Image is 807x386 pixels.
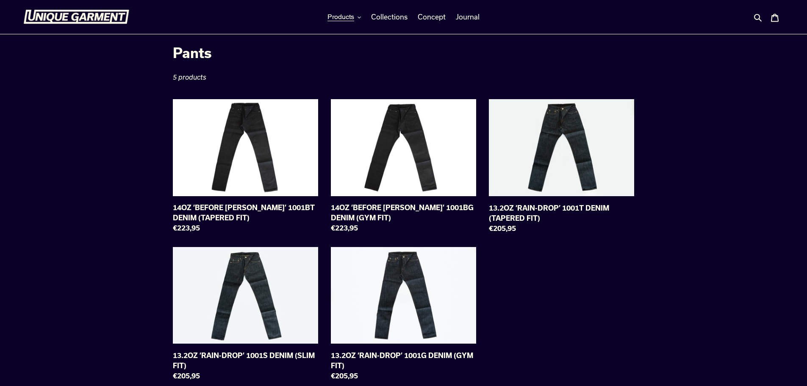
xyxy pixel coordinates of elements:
span: Products [327,13,354,21]
a: Journal [452,11,484,23]
span: Concept [418,13,446,21]
span: Collections [371,13,408,21]
img: Unique Garment [23,10,129,24]
a: Collections [367,11,412,23]
span: Journal [456,13,480,21]
button: Products [323,11,365,23]
span: 5 products [173,73,206,81]
a: Concept [413,11,450,23]
span: Pants [173,44,212,61]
